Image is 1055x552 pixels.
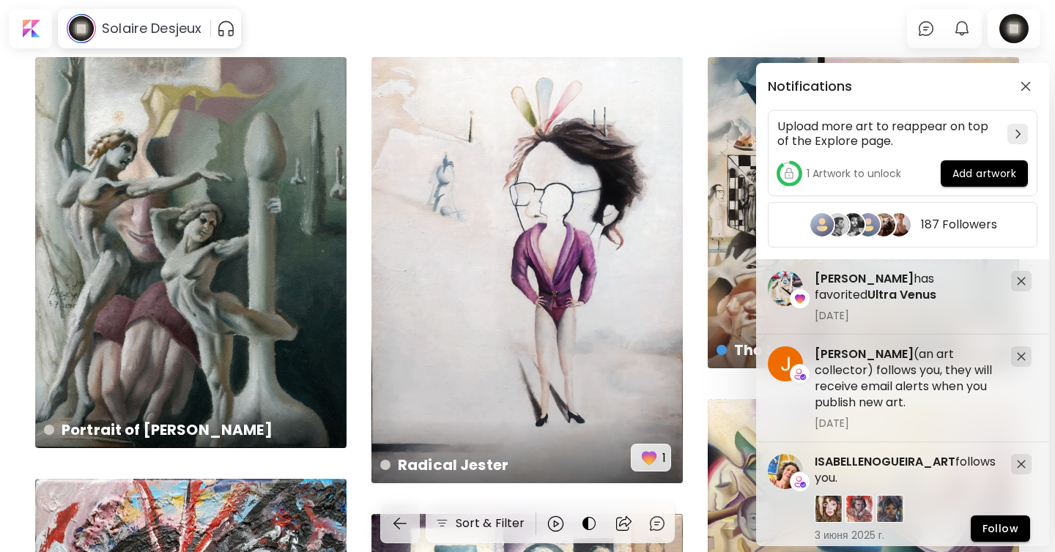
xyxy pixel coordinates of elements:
[777,119,1002,149] h5: Upload more art to reappear on top of the Explore page.
[815,454,999,486] h5: follows you.
[815,453,955,470] span: ISABELLENOGUEIRA_ART
[952,166,1016,182] span: Add artwork
[982,521,1018,537] span: Follow
[815,417,999,430] span: [DATE]
[815,270,914,287] span: [PERSON_NAME]
[941,160,1028,187] button: Add artwork
[867,286,936,303] span: Ultra Venus
[1021,81,1031,92] img: closeButton
[768,79,852,94] h5: Notifications
[807,166,901,181] h5: 1 Artwork to unlock
[815,346,914,362] span: [PERSON_NAME]
[1015,130,1021,138] img: chevron
[815,529,999,542] span: 3 июня 2025 г.
[1014,75,1037,98] button: closeButton
[815,346,999,411] h5: (an art collector) follows you, they will receive email alerts when you publish new art.
[815,309,999,322] span: [DATE]
[921,217,997,232] h5: 187 Followers
[971,515,1030,542] button: Follow
[815,271,999,303] h5: has favorited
